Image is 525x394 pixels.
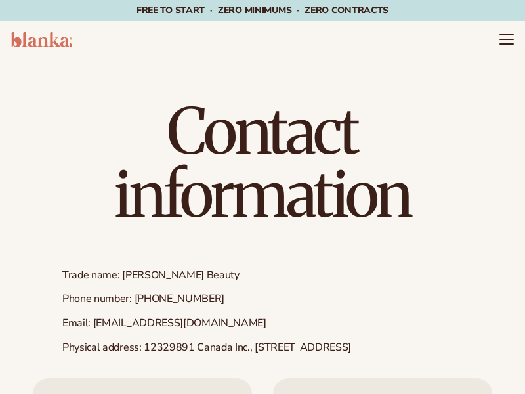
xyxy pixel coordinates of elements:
[62,269,463,282] p: Trade name: [PERSON_NAME] Beauty
[62,100,463,226] h1: Contact information
[62,341,463,355] p: Physical address: 12329891 Canada Inc., [STREET_ADDRESS]
[499,32,514,47] summary: Menu
[62,317,463,330] p: Email: [EMAIL_ADDRESS][DOMAIN_NAME]
[10,32,72,47] img: logo
[62,292,463,306] p: Phone number: [PHONE_NUMBER]
[136,4,388,16] span: Free to start · ZERO minimums · ZERO contracts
